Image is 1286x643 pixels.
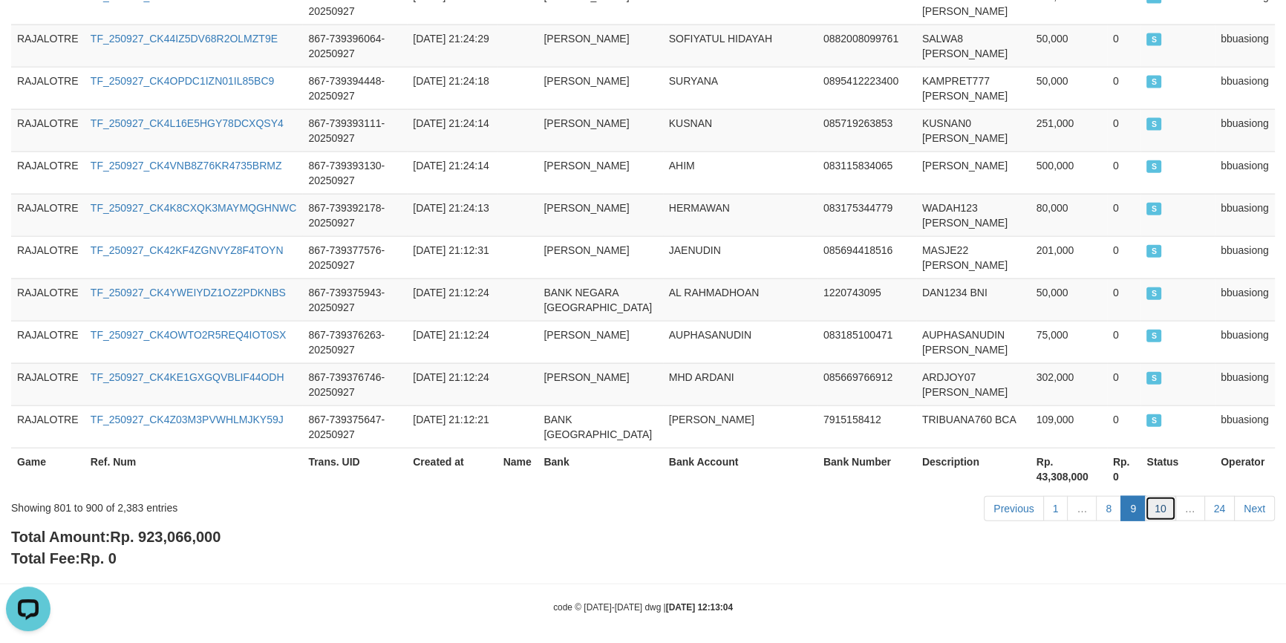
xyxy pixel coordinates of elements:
[1031,151,1107,194] td: 500,000
[1067,496,1097,521] a: …
[1031,448,1107,490] th: Rp. 43,308,000
[1215,109,1275,151] td: bbuasiong
[407,363,497,405] td: [DATE] 21:12:24
[817,363,916,405] td: 085669766912
[302,448,407,490] th: Trans. UID
[1234,496,1275,521] a: Next
[817,194,916,236] td: 083175344779
[11,109,85,151] td: RAJALOTRE
[663,278,817,321] td: AL RAHMADHOAN
[916,194,1031,236] td: WADAH123 [PERSON_NAME]
[1107,67,1141,109] td: 0
[666,602,733,613] strong: [DATE] 12:13:04
[302,405,407,448] td: 867-739375647-20250927
[663,194,817,236] td: HERMAWAN
[1146,203,1161,215] span: SUCCESS
[91,33,278,45] a: TF_250927_CK44IZ5DV68R2OLMZT9E
[11,194,85,236] td: RAJALOTRE
[302,236,407,278] td: 867-739377576-20250927
[1031,363,1107,405] td: 302,000
[538,67,662,109] td: [PERSON_NAME]
[302,109,407,151] td: 867-739393111-20250927
[91,117,284,129] a: TF_250927_CK4L16E5HGY78DCXQSY4
[1146,372,1161,385] span: SUCCESS
[663,109,817,151] td: KUSNAN
[817,278,916,321] td: 1220743095
[1215,25,1275,67] td: bbuasiong
[916,109,1031,151] td: KUSNAN0 [PERSON_NAME]
[916,236,1031,278] td: MASJE22 [PERSON_NAME]
[407,321,497,363] td: [DATE] 21:12:24
[916,67,1031,109] td: KAMPRET777 [PERSON_NAME]
[1146,330,1161,342] span: SUCCESS
[1107,109,1141,151] td: 0
[1215,236,1275,278] td: bbuasiong
[538,321,662,363] td: [PERSON_NAME]
[1043,496,1068,521] a: 1
[407,236,497,278] td: [DATE] 21:12:31
[663,25,817,67] td: SOFIYATUL HIDAYAH
[817,448,916,490] th: Bank Number
[11,278,85,321] td: RAJALOTRE
[11,495,525,515] div: Showing 801 to 900 of 2,383 entries
[1145,496,1176,521] a: 10
[91,287,286,298] a: TF_250927_CK4YWEIYDZ1OZ2PDKNBS
[1215,405,1275,448] td: bbuasiong
[538,448,662,490] th: Bank
[11,25,85,67] td: RAJALOTRE
[1215,321,1275,363] td: bbuasiong
[11,363,85,405] td: RAJALOTRE
[538,151,662,194] td: [PERSON_NAME]
[11,67,85,109] td: RAJALOTRE
[538,405,662,448] td: BANK [GEOGRAPHIC_DATA]
[1215,448,1275,490] th: Operator
[817,151,916,194] td: 083115834065
[302,25,407,67] td: 867-739396064-20250927
[1215,151,1275,194] td: bbuasiong
[1107,151,1141,194] td: 0
[817,25,916,67] td: 0882008099761
[663,405,817,448] td: [PERSON_NAME]
[1146,76,1161,88] span: SUCCESS
[817,321,916,363] td: 083185100471
[553,602,733,613] small: code © [DATE]-[DATE] dwg |
[1120,496,1146,521] a: 9
[1146,160,1161,173] span: SUCCESS
[11,405,85,448] td: RAJALOTRE
[1215,363,1275,405] td: bbuasiong
[302,151,407,194] td: 867-739393130-20250927
[984,496,1043,521] a: Previous
[407,109,497,151] td: [DATE] 21:24:14
[538,25,662,67] td: [PERSON_NAME]
[1140,448,1215,490] th: Status
[663,448,817,490] th: Bank Account
[1146,118,1161,131] span: SUCCESS
[1031,109,1107,151] td: 251,000
[1146,414,1161,427] span: SUCCESS
[1107,448,1141,490] th: Rp. 0
[407,448,497,490] th: Created at
[110,529,221,545] span: Rp. 923,066,000
[91,202,297,214] a: TF_250927_CK4K8CXQK3MAYMQGHNWC
[6,6,50,50] button: Open LiveChat chat widget
[1031,278,1107,321] td: 50,000
[916,151,1031,194] td: [PERSON_NAME]
[817,236,916,278] td: 085694418516
[91,414,284,425] a: TF_250927_CK4Z03M3PVWHLMJKY59J
[1031,25,1107,67] td: 50,000
[817,405,916,448] td: 7915158412
[1107,278,1141,321] td: 0
[1031,194,1107,236] td: 80,000
[663,363,817,405] td: MHD ARDANI
[1107,321,1141,363] td: 0
[1107,363,1141,405] td: 0
[11,550,117,567] b: Total Fee:
[817,67,916,109] td: 0895412223400
[302,194,407,236] td: 867-739392178-20250927
[817,109,916,151] td: 085719263853
[91,329,287,341] a: TF_250927_CK4OWTO2R5REQ4IOT0SX
[11,529,221,545] b: Total Amount:
[11,321,85,363] td: RAJALOTRE
[1107,25,1141,67] td: 0
[302,321,407,363] td: 867-739376263-20250927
